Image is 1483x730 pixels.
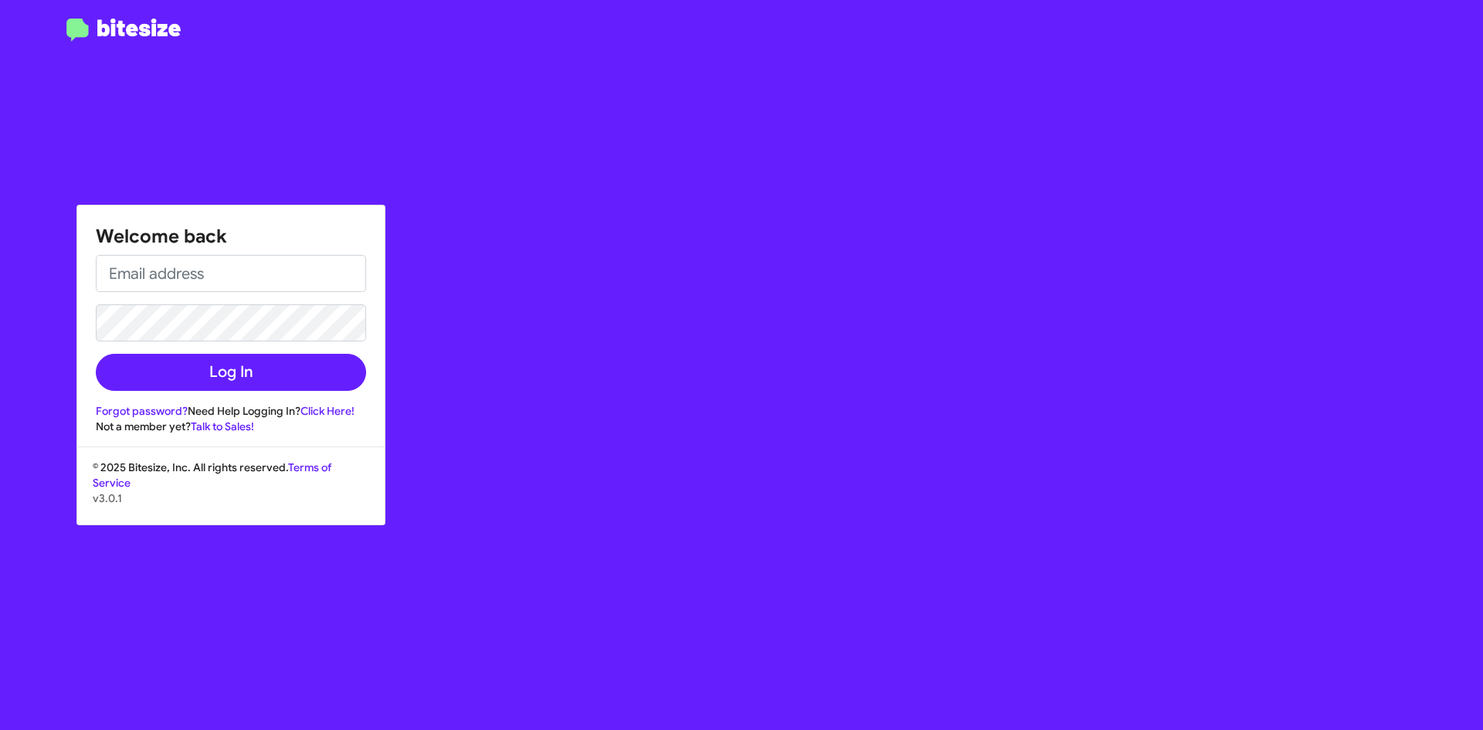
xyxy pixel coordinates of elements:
a: Talk to Sales! [191,419,254,433]
p: v3.0.1 [93,491,369,506]
div: Not a member yet? [96,419,366,434]
button: Log In [96,354,366,391]
div: Need Help Logging In? [96,403,366,419]
input: Email address [96,255,366,292]
div: © 2025 Bitesize, Inc. All rights reserved. [77,460,385,525]
h1: Welcome back [96,224,366,249]
a: Forgot password? [96,404,188,418]
a: Click Here! [300,404,355,418]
